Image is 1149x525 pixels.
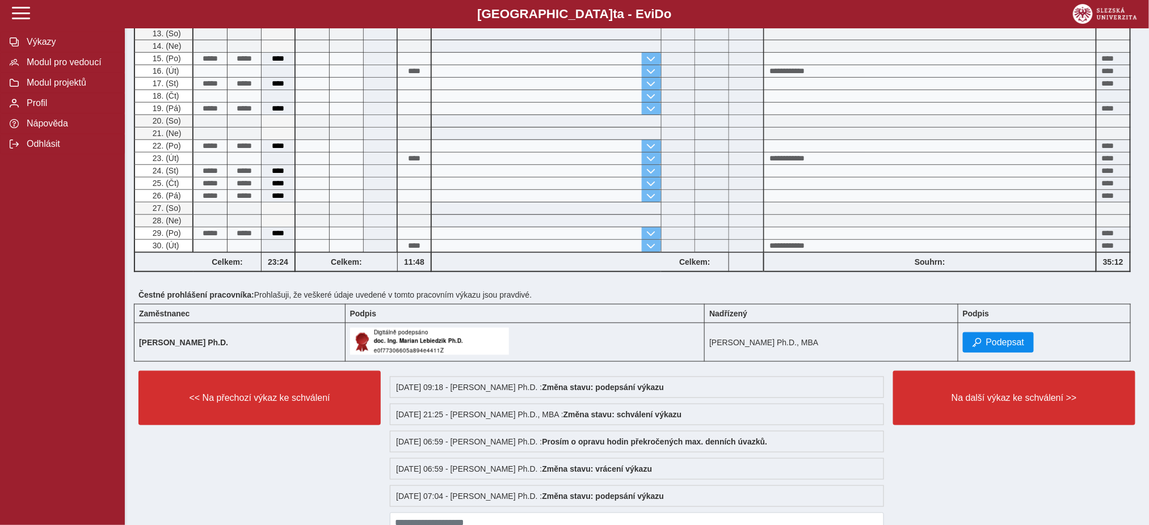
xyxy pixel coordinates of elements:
[963,309,990,318] b: Podpis
[613,7,617,21] span: t
[709,309,747,318] b: Nadřízený
[150,104,181,113] span: 19. (Pá)
[1073,4,1137,24] img: logo_web_su.png
[150,79,179,88] span: 17. (St)
[150,204,181,213] span: 27. (So)
[138,371,381,425] button: << Na přechozí výkaz ke schválení
[915,257,945,266] b: Souhrn:
[542,464,653,473] b: Změna stavu: vrácení výkazu
[398,257,431,266] b: 11:48
[148,393,371,403] span: << Na přechozí výkaz ke schválení
[150,29,181,38] span: 13. (So)
[986,337,1025,348] span: Podepsat
[134,286,1140,304] div: Prohlašuji, že veškeré údaje uvedené v tomto pracovním výkazu jsou pravdivé.
[150,66,179,75] span: 16. (Út)
[138,290,254,299] b: Čestné prohlášení pracovníka:
[34,7,1115,22] b: [GEOGRAPHIC_DATA] a - Evi
[150,129,182,138] span: 21. (Ne)
[150,216,182,225] span: 28. (Ne)
[193,257,261,266] b: Celkem:
[563,410,682,419] b: Změna stavu: schválení výkazu
[23,37,115,47] span: Výkazy
[23,78,115,88] span: Modul projektů
[390,376,884,398] div: [DATE] 09:18 - [PERSON_NAME] Ph.D. :
[150,154,179,163] span: 23. (Út)
[390,485,884,507] div: [DATE] 07:04 - [PERSON_NAME] Ph.D. :
[390,458,884,480] div: [DATE] 06:59 - [PERSON_NAME] Ph.D. :
[262,257,294,266] b: 23:24
[150,116,181,125] span: 20. (So)
[350,328,509,355] img: Digitálně podepsáno uživatelem
[23,98,115,108] span: Profil
[150,241,179,250] span: 30. (Út)
[150,166,179,175] span: 24. (St)
[150,228,181,238] span: 29. (Po)
[1097,257,1130,266] b: 35:12
[150,91,179,100] span: 18. (Čt)
[150,54,181,63] span: 15. (Po)
[150,41,182,50] span: 14. (Ne)
[390,404,884,425] div: [DATE] 21:25 - [PERSON_NAME] Ph.D., MBA :
[23,118,115,129] span: Nápověda
[705,323,958,362] td: [PERSON_NAME] Ph.D., MBA
[139,338,228,347] b: [PERSON_NAME] Ph.D.
[664,7,672,21] span: o
[296,257,397,266] b: Celkem:
[903,393,1126,403] span: Na další výkaz ke schválení >>
[542,492,664,501] b: Změna stavu: podepsání výkazu
[23,57,115,67] span: Modul pro vedoucí
[542,437,768,446] b: Prosím o opravu hodin překročených max. denních úvazků.
[150,179,179,188] span: 25. (Čt)
[542,383,664,392] b: Změna stavu: podepsání výkazu
[390,431,884,452] div: [DATE] 06:59 - [PERSON_NAME] Ph.D. :
[150,141,181,150] span: 22. (Po)
[150,191,181,200] span: 26. (Pá)
[655,7,664,21] span: D
[893,371,1135,425] button: Na další výkaz ke schválení >>
[139,309,190,318] b: Zaměstnanec
[963,332,1034,353] button: Podepsat
[23,139,115,149] span: Odhlásit
[350,309,377,318] b: Podpis
[661,257,729,266] b: Celkem:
